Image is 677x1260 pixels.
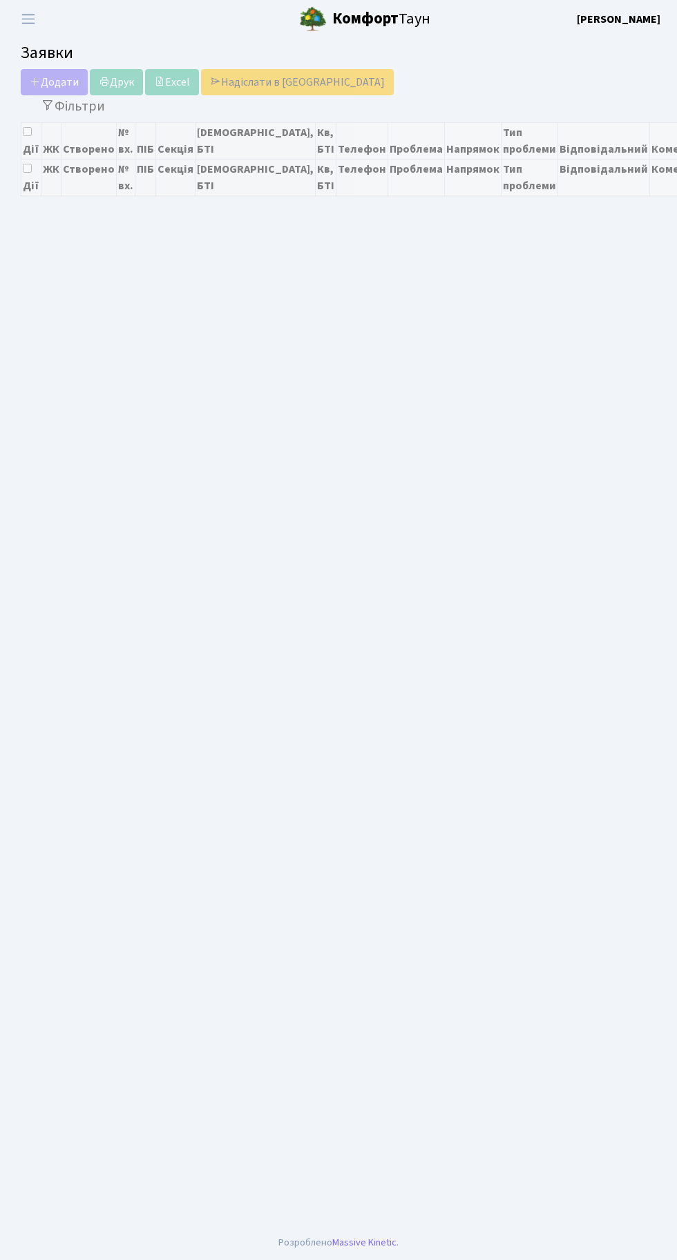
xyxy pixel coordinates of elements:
a: Друк [90,69,143,95]
th: Кв, БТІ [316,122,336,159]
th: Телефон [336,159,388,195]
th: Тип проблеми [502,159,558,195]
b: Комфорт [332,8,399,30]
th: Створено [61,159,117,195]
a: [PERSON_NAME] [577,11,660,28]
button: Переключити фільтри [32,95,114,117]
a: Massive Kinetic [332,1235,397,1250]
th: Кв, БТІ [316,159,336,195]
th: Створено [61,122,117,159]
th: ЖК [41,159,61,195]
th: ПІБ [135,122,156,159]
a: Надіслати в [GEOGRAPHIC_DATA] [201,69,394,95]
b: [PERSON_NAME] [577,12,660,27]
div: Розроблено . [278,1235,399,1250]
th: № вх. [117,159,135,195]
th: Відповідальний [558,159,650,195]
a: Excel [145,69,199,95]
button: Переключити навігацію [11,8,46,30]
th: Напрямок [445,122,502,159]
th: [DEMOGRAPHIC_DATA], БТІ [196,159,316,195]
span: Додати [30,75,79,90]
th: Дії [21,122,41,159]
th: Секція [156,122,196,159]
span: Таун [332,8,430,31]
th: Телефон [336,122,388,159]
th: Секція [156,159,196,195]
span: Заявки [21,41,73,65]
img: logo.png [299,6,327,33]
th: Напрямок [445,159,502,195]
th: № вх. [117,122,135,159]
th: Проблема [388,159,445,195]
th: [DEMOGRAPHIC_DATA], БТІ [196,122,316,159]
th: ПІБ [135,159,156,195]
th: Проблема [388,122,445,159]
th: ЖК [41,122,61,159]
th: Дії [21,159,41,195]
th: Тип проблеми [502,122,558,159]
th: Відповідальний [558,122,650,159]
a: Додати [21,69,88,95]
